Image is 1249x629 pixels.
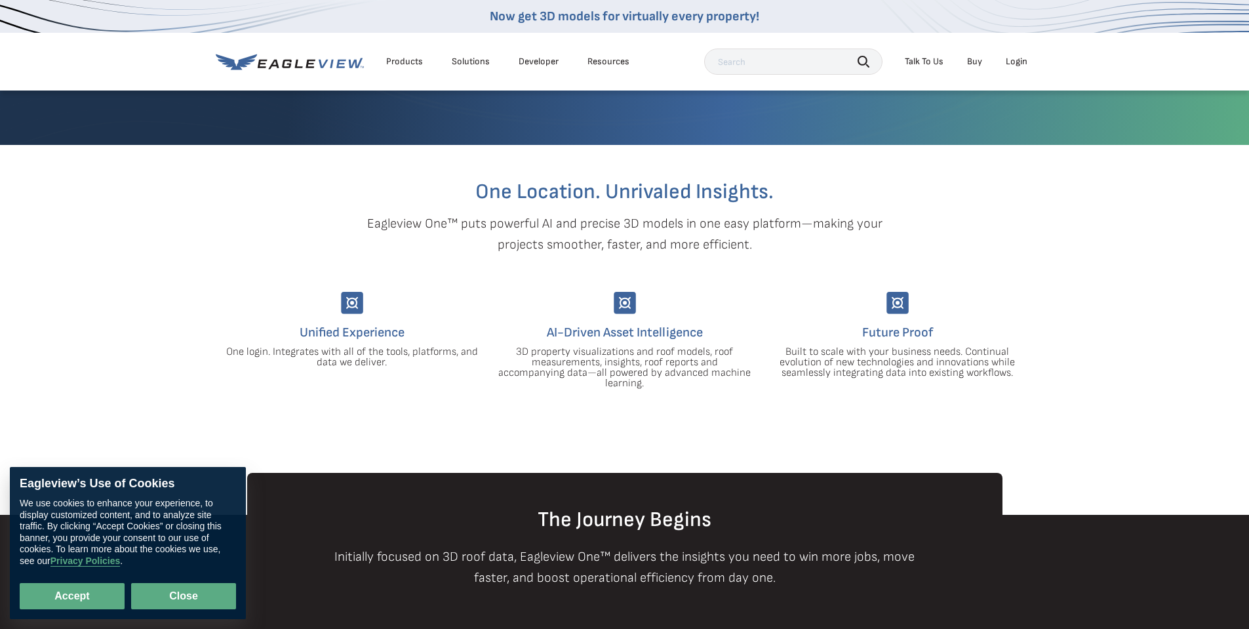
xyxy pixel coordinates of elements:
input: Search [704,49,882,75]
a: Developer [519,56,559,68]
p: Eagleview One™ puts powerful AI and precise 3D models in one easy platform—making your projects s... [344,213,905,255]
p: 3D property visualizations and roof models, roof measurements, insights, roof reports and accompa... [498,347,751,389]
div: Products [386,56,423,68]
h2: One Location. Unrivaled Insights. [226,182,1024,203]
h4: Future Proof [771,322,1024,343]
div: Solutions [452,56,490,68]
div: Resources [587,56,629,68]
p: One login. Integrates with all of the tools, platforms, and data we deliver. [226,347,479,368]
a: Buy [967,56,982,68]
h4: AI-Driven Asset Intelligence [498,322,751,343]
a: Privacy Policies [50,556,121,567]
div: We use cookies to enhance your experience, to display customized content, and to analyze site tra... [20,498,236,567]
div: Talk To Us [905,56,943,68]
div: Eagleview’s Use of Cookies [20,477,236,491]
p: Initially focused on 3D roof data, Eagleview One™ delivers the insights you need to win more jobs... [320,546,929,588]
h2: The Journey Begins [247,510,1002,531]
a: Now get 3D models for virtually every property! [490,9,759,24]
h4: Unified Experience [226,322,479,343]
button: Accept [20,583,125,609]
div: Login [1006,56,1027,68]
img: Group-9744.svg [341,292,363,314]
img: Group-9744.svg [886,292,909,314]
img: Group-9744.svg [614,292,636,314]
p: Built to scale with your business needs. Continual evolution of new technologies and innovations ... [771,347,1024,378]
button: Close [131,583,236,609]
